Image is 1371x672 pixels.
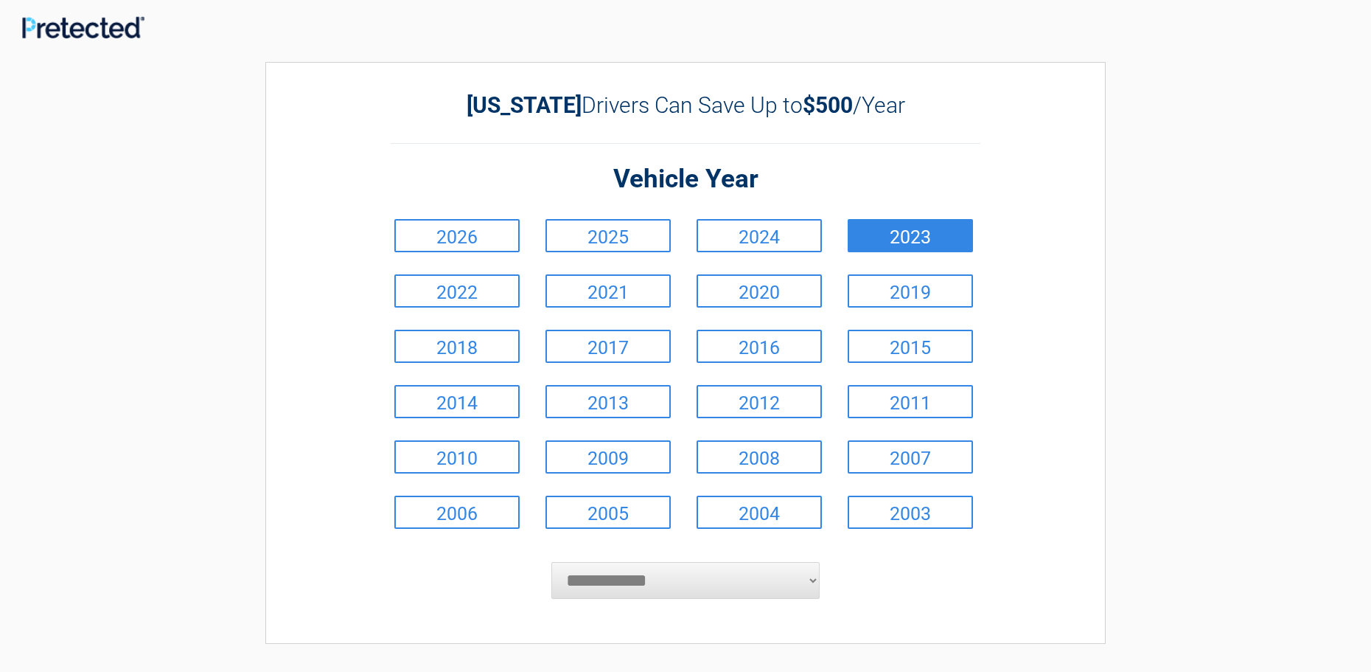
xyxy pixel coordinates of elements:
img: Main Logo [22,16,144,38]
a: 2009 [545,440,671,474]
a: 2019 [848,274,973,308]
a: 2005 [545,496,671,529]
a: 2016 [697,330,822,363]
a: 2007 [848,440,973,474]
a: 2006 [394,496,520,529]
a: 2023 [848,219,973,252]
a: 2014 [394,385,520,418]
a: 2008 [697,440,822,474]
a: 2013 [545,385,671,418]
a: 2026 [394,219,520,252]
a: 2015 [848,330,973,363]
a: 2011 [848,385,973,418]
h2: Drivers Can Save Up to /Year [391,92,980,118]
a: 2020 [697,274,822,308]
a: 2004 [697,496,822,529]
a: 2021 [545,274,671,308]
a: 2010 [394,440,520,474]
a: 2003 [848,496,973,529]
a: 2017 [545,330,671,363]
b: $500 [803,92,853,118]
a: 2018 [394,330,520,363]
a: 2024 [697,219,822,252]
a: 2022 [394,274,520,308]
a: 2012 [697,385,822,418]
a: 2025 [545,219,671,252]
b: [US_STATE] [467,92,582,118]
h2: Vehicle Year [391,162,980,197]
